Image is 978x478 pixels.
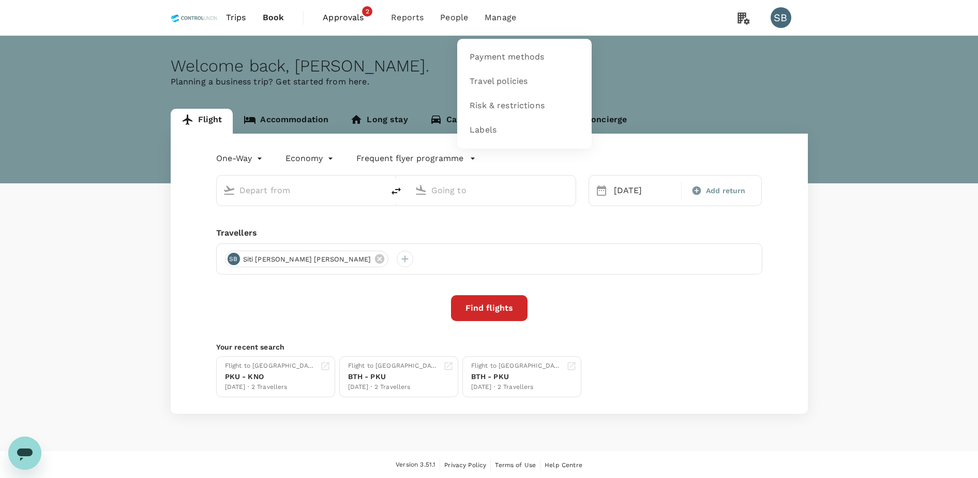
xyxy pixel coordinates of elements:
[339,109,418,134] a: Long stay
[171,76,808,88] p: Planning a business trip? Get started from here.
[362,6,372,17] span: 2
[463,118,585,142] a: Labels
[225,361,316,371] div: Flight to [GEOGRAPHIC_DATA]
[444,459,486,471] a: Privacy Policy
[558,109,638,134] a: Concierge
[239,182,362,198] input: Depart from
[285,150,336,167] div: Economy
[237,254,378,265] span: Siti [PERSON_NAME] [PERSON_NAME]
[348,361,439,371] div: Flight to [GEOGRAPHIC_DATA]
[545,459,582,471] a: Help Centre
[263,11,284,24] span: Book
[610,180,679,201] div: [DATE]
[495,461,536,469] span: Terms of Use
[431,182,554,198] input: Going to
[419,109,499,134] a: Car rental
[171,6,218,29] img: Control Union Malaysia Sdn. Bhd.
[568,189,570,191] button: Open
[8,437,41,470] iframe: Button to launch messaging window
[771,7,791,28] div: SB
[377,189,379,191] button: Open
[348,382,439,393] div: [DATE] · 2 Travellers
[470,51,544,63] span: Payment methods
[470,100,545,112] span: Risk & restrictions
[444,461,486,469] span: Privacy Policy
[396,460,435,470] span: Version 3.51.1
[225,371,316,382] div: PKU - KNO
[233,109,339,134] a: Accommodation
[470,124,496,136] span: Labels
[356,152,476,165] button: Frequent flyer programme
[323,11,374,24] span: Approvals
[706,185,746,196] span: Add return
[384,179,409,204] button: delete
[463,69,585,94] a: Travel policies
[471,382,562,393] div: [DATE] · 2 Travellers
[356,152,463,165] p: Frequent flyer programme
[545,461,582,469] span: Help Centre
[451,295,528,321] button: Find flights
[391,11,424,24] span: Reports
[216,342,762,352] p: Your recent search
[228,253,240,265] div: SB
[348,371,439,382] div: BTH - PKU
[471,361,562,371] div: Flight to [GEOGRAPHIC_DATA]
[216,150,265,167] div: One-Way
[440,11,468,24] span: People
[171,109,233,134] a: Flight
[471,371,562,382] div: BTH - PKU
[225,251,389,267] div: SBSiti [PERSON_NAME] [PERSON_NAME]
[463,45,585,69] a: Payment methods
[495,459,536,471] a: Terms of Use
[226,11,246,24] span: Trips
[463,94,585,118] a: Risk & restrictions
[216,227,762,239] div: Travellers
[225,382,316,393] div: [DATE] · 2 Travellers
[171,56,808,76] div: Welcome back , [PERSON_NAME] .
[470,76,528,88] span: Travel policies
[485,11,516,24] span: Manage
